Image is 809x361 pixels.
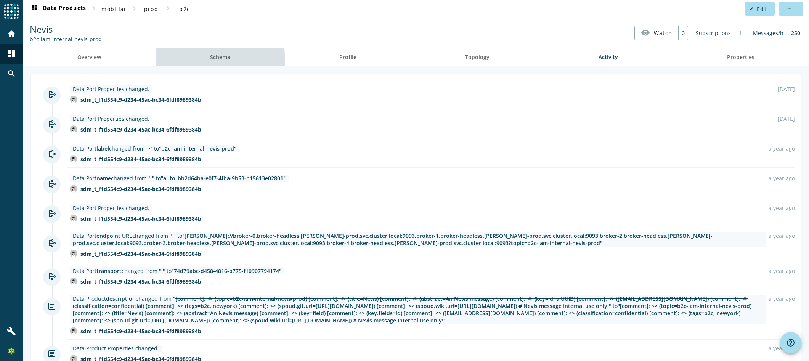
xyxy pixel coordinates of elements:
mat-icon: more_horiz [787,6,791,11]
div: Data Port changed from " " to [73,232,762,247]
span: Activity [599,55,618,60]
div: Data Port Properties changed. [73,85,149,93]
img: spoud-logo.svg [4,4,19,19]
span: Profile [339,55,356,60]
mat-icon: edit [750,6,754,11]
div: 1 [735,26,745,40]
button: Edit [745,2,775,16]
div: Kafka Topic: b2c-iam-internal-nevis-prod [30,35,102,43]
img: avatar [70,215,77,222]
div: Data Product Properties changed. [73,345,159,352]
img: avatar [70,96,77,103]
div: Subscriptions [692,26,735,40]
mat-icon: search [7,69,16,78]
img: avatar [70,155,77,163]
div: a year ago [769,345,795,352]
div: sdm_t_f1d554c9-d234-45ac-bc34-6fdf8989384b [80,250,201,257]
span: [comment]: <> (topic=b2c-iam-internal-nevis-prod) [comment]: <> (title=Nevis) [comment]: <> (abst... [73,295,748,310]
span: transport [96,267,122,274]
mat-icon: home [7,29,16,39]
span: Watch [654,26,672,40]
span: Topology [465,55,490,60]
div: sdm_t_f1d554c9-d234-45ac-bc34-6fdf8989384b [80,278,201,285]
span: endpoint URL [96,232,132,239]
div: [DATE] [778,115,795,122]
span: "[comment]: <> (topic=b2c-iam-internal-nevis-prod) [comment]: <> (title=Nevis) [comment]: <> (abs... [73,302,751,324]
img: avatar [70,327,77,335]
span: Nevis [30,23,53,35]
span: "[PERSON_NAME]://broker-0.broker-headless.[PERSON_NAME]-prod.svc.cluster.local:9093,broker-1.brok... [73,232,713,247]
mat-icon: dashboard [7,49,16,58]
div: sdm_t_f1d554c9-d234-45ac-bc34-6fdf8989384b [80,96,201,103]
mat-icon: dashboard [30,4,39,13]
img: avatar [70,125,77,133]
mat-icon: chevron_right [130,4,139,13]
div: Data Product changed from " " to [73,295,762,324]
div: Data Port changed from " " to [73,267,281,274]
mat-icon: help_outline [786,338,795,347]
mat-icon: visibility [641,28,650,37]
div: sdm_t_f1d554c9-d234-45ac-bc34-6fdf8989384b [80,185,201,193]
div: 250 [787,26,804,40]
div: sdm_t_f1d554c9-d234-45ac-bc34-6fdf8989384b [80,156,201,163]
div: sdm_t_f1d554c9-d234-45ac-bc34-6fdf8989384b [80,327,201,335]
span: name [96,175,111,182]
button: Watch [635,26,678,40]
button: b2c [172,2,197,16]
span: Properties [727,55,754,60]
div: [DATE] [778,85,795,93]
div: a year ago [769,175,795,182]
mat-icon: chevron_right [163,4,172,13]
button: mobiliar [98,2,130,16]
div: sdm_t_f1d554c9-d234-45ac-bc34-6fdf8989384b [80,215,201,222]
div: Data Port changed from " " to [73,175,286,182]
span: Schema [210,55,230,60]
span: "b2c-iam-internal-nevis-prod" [159,145,236,152]
div: a year ago [769,267,795,274]
div: Data Port Properties changed. [73,115,149,122]
span: label [96,145,109,152]
span: prod [144,5,158,13]
div: Data Port Properties changed. [73,204,149,212]
span: "auto_bb2d64ba-e0f7-4fba-9b53-b15613e02801" [161,175,286,182]
div: Messages/h [749,26,787,40]
div: a year ago [769,232,795,239]
div: sdm_t_f1d554c9-d234-45ac-bc34-6fdf8989384b [80,126,201,133]
div: a year ago [769,204,795,212]
span: description [106,295,136,302]
img: avatar [70,185,77,193]
span: b2c [179,5,190,13]
button: prod [139,2,163,16]
img: 3487413f3e4f654dbcb0139c4dc6a4cd [8,347,15,355]
span: Data Products [30,4,86,13]
div: a year ago [769,295,795,302]
span: Edit [757,5,769,13]
span: "74d79abc-d458-4816-b775-f10907794174" [172,267,281,274]
mat-icon: chevron_right [89,4,98,13]
div: 0 [678,26,688,40]
img: avatar [70,250,77,257]
img: avatar [70,278,77,285]
div: a year ago [769,145,795,152]
mat-icon: build [7,327,16,336]
button: Data Products [27,2,89,16]
div: Data Port changed from " " to [73,145,236,152]
span: mobiliar [101,5,127,13]
span: Overview [77,55,101,60]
